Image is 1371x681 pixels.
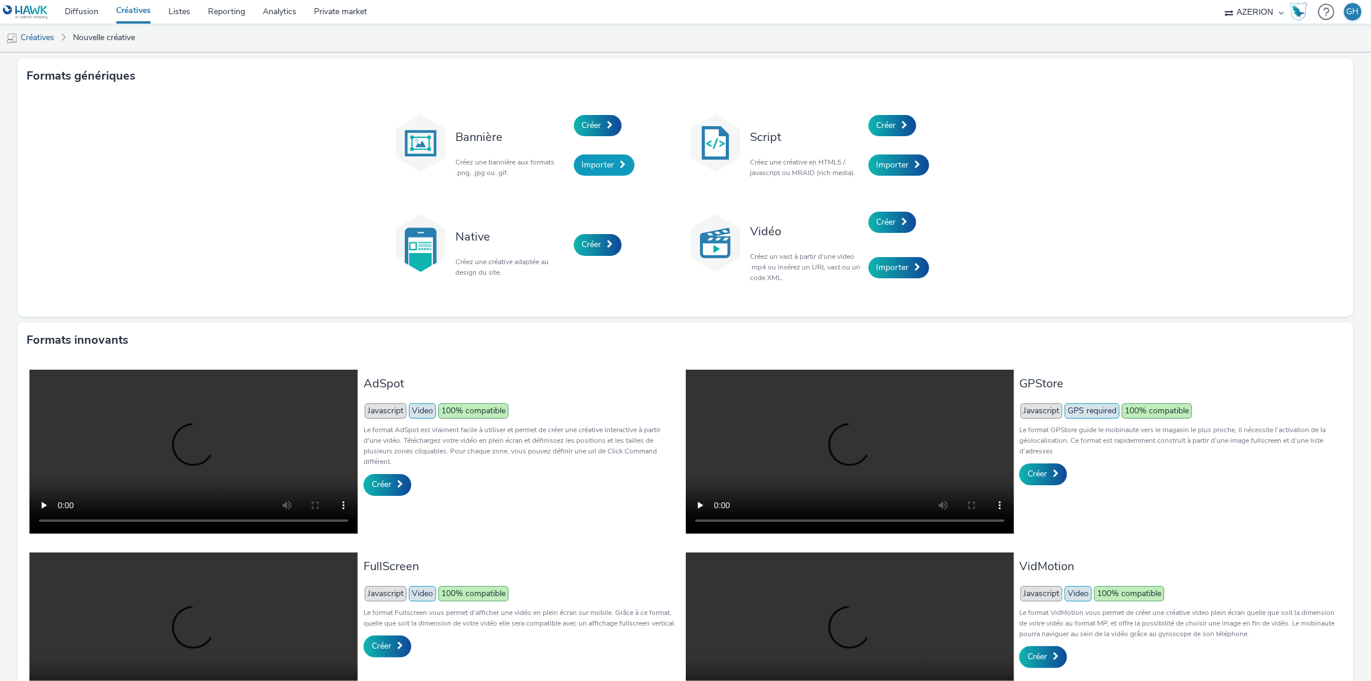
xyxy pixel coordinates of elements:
h3: Formats génériques [27,67,136,85]
a: Créer [364,636,411,657]
span: Video [409,403,436,419]
a: Créer [574,115,622,136]
span: Javascript [1020,586,1062,601]
span: Javascript [1020,403,1062,419]
a: Importer [868,257,929,278]
span: Javascript [365,586,407,601]
span: Video [1065,586,1092,601]
span: Créer [1028,468,1047,479]
a: Nouvelle créative [67,24,141,52]
h3: Bannière [456,129,568,145]
span: Créer [372,479,391,490]
p: Le format GPStore guide le mobinaute vers le magasin le plus proche, il nécessite l’activation de... [1019,425,1336,456]
h3: Formats innovants [27,331,128,349]
span: Créer [582,239,602,250]
a: Hawk Academy [1290,2,1312,21]
img: banner.svg [391,114,450,173]
div: GH [1347,3,1359,21]
span: Créer [1028,651,1047,662]
span: 100% compatible [438,403,508,419]
span: 100% compatible [438,586,508,601]
a: Créer [868,115,916,136]
img: code.svg [686,114,745,173]
p: Créez une créative adaptée au design du site. [456,256,568,278]
h3: VidMotion [1019,558,1336,574]
span: GPS required [1065,403,1119,419]
p: Créez un vast à partir d'une video .mp4 ou insérez un URL vast ou un code XML. [751,251,863,283]
p: Créez une créative en HTML5 / javascript ou MRAID (rich media). [751,157,863,178]
a: Créer [1019,463,1067,485]
span: Créer [877,216,896,228]
img: Hawk Academy [1290,2,1307,21]
h3: Script [751,129,863,145]
span: Créer [372,640,391,652]
h3: Vidéo [751,223,863,239]
a: Créer [1019,646,1067,667]
a: Créer [868,212,916,233]
span: Importer [877,262,909,273]
span: Video [409,586,436,601]
span: Importer [877,159,909,170]
img: undefined Logo [3,5,48,19]
span: 100% compatible [1094,586,1164,601]
span: Javascript [365,403,407,419]
img: mobile [6,32,18,44]
a: Importer [868,154,929,176]
a: Importer [574,154,635,176]
h3: FullScreen [364,558,680,574]
img: native.svg [391,213,450,272]
p: Créez une bannière aux formats .png, .jpg ou .gif. [456,157,568,178]
h3: AdSpot [364,376,680,392]
span: Importer [582,159,615,170]
a: Créer [574,234,622,255]
p: Le format Fullscreen vous permet d'afficher une vidéo en plein écran sur mobile. Grâce à ce forma... [364,607,680,629]
p: Le format AdSpot est vraiment facile à utiliser et permet de créer une créative interactive à par... [364,425,680,467]
img: video.svg [686,213,745,272]
p: Le format VidMotion vous permet de créer une créative video plein écran quelle que soit la dimens... [1019,607,1336,639]
span: Créer [582,120,602,131]
span: 100% compatible [1122,403,1192,419]
h3: GPStore [1019,376,1336,392]
h3: Native [456,229,568,245]
span: Créer [877,120,896,131]
a: Créer [364,474,411,495]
